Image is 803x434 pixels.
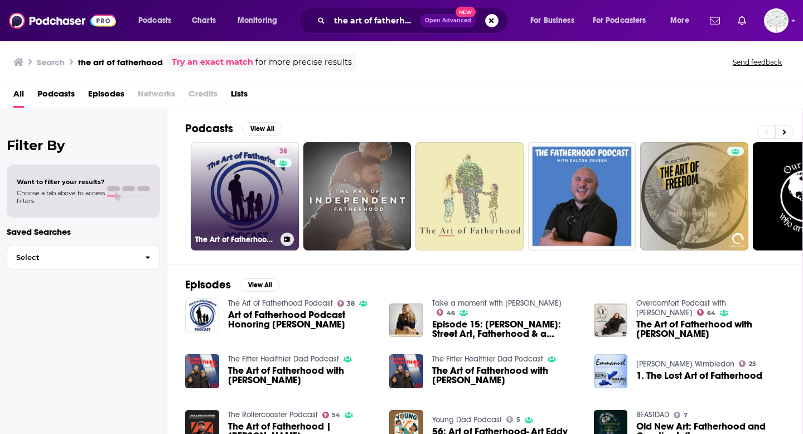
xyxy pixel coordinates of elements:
a: Show notifications dropdown [705,11,724,30]
a: Episodes [88,85,124,108]
a: Emmanuel Church Wimbledon [636,359,734,369]
a: 5 [506,416,520,423]
div: Search podcasts, credits, & more... [309,8,519,33]
input: Search podcasts, credits, & more... [330,12,420,30]
img: Art of Fatherhood Podcast Honoring Brian McKenna [185,298,219,332]
span: Want to filter your results? [17,178,105,186]
span: Charts [192,13,216,28]
button: Select [7,245,160,270]
a: Try an exact match [172,56,253,69]
button: Show profile menu [764,8,789,33]
a: The Art of Fatherhood with Art Eddy [228,366,376,385]
span: Networks [138,85,175,108]
button: open menu [586,12,662,30]
span: 38 [347,301,355,306]
h3: the art of fatherhood [78,57,163,67]
span: Choose a tab above to access filters. [17,189,105,205]
button: open menu [230,12,292,30]
span: 64 [707,311,715,316]
span: Episode 15: [PERSON_NAME]: Street Art, Fatherhood & a Creative Legacy [432,320,581,339]
button: Open AdvancedNew [420,14,476,27]
button: open menu [662,12,703,30]
a: 54 [322,412,341,418]
span: Credits [188,85,217,108]
span: 5 [516,417,520,422]
img: 1. The Lost Art of Fatherhood [594,354,628,388]
a: 1. The Lost Art of Fatherhood [636,371,762,380]
a: 25 [739,360,756,367]
button: Send feedback [729,57,785,67]
button: View All [240,278,280,292]
a: 46 [437,309,455,316]
img: The Art of Fatherhood with Art Eddy [185,354,219,388]
span: For Business [530,13,574,28]
a: 38The Art of Fatherhood Podcast [191,142,299,250]
a: EpisodesView All [185,278,280,292]
span: Art of Fatherhood Podcast Honoring [PERSON_NAME] [228,310,376,329]
a: 7 [674,412,688,418]
a: Charts [185,12,222,30]
img: Episode 15: Martin Whatson: Street Art, Fatherhood & a Creative Legacy [389,303,423,337]
span: The Art of Fatherhood with [PERSON_NAME] [432,366,581,385]
a: The Art of Fatherhood with Art Eddy [432,366,581,385]
a: Young Dad Podcast [432,415,502,425]
a: The Art of Fatherhood with Michael Rivera [636,320,785,339]
h2: Podcasts [185,122,233,136]
span: The Art of Fatherhood with [PERSON_NAME] [228,366,376,385]
span: 46 [447,311,455,316]
h3: Search [37,57,65,67]
a: The Fitter Healthier Dad Podcast [228,354,339,364]
span: More [670,13,689,28]
a: 38 [275,147,292,156]
span: for more precise results [255,56,352,69]
h2: Episodes [185,278,231,292]
a: The Fitter Healthier Dad Podcast [432,354,543,364]
a: All [13,85,24,108]
a: PodcastsView All [185,122,282,136]
p: Saved Searches [7,226,160,237]
a: Overcomfort Podcast with Jenicka Lopez [636,298,726,317]
h3: The Art of Fatherhood Podcast [195,235,276,244]
span: New [456,7,476,17]
a: Show notifications dropdown [733,11,751,30]
span: Podcasts [138,13,171,28]
button: open menu [130,12,186,30]
span: Select [7,254,136,261]
a: Episode 15: Martin Whatson: Street Art, Fatherhood & a Creative Legacy [432,320,581,339]
span: Logged in as WunderTanya [764,8,789,33]
a: Podcasts [37,85,75,108]
img: The Art of Fatherhood with Michael Rivera [594,303,628,337]
img: User Profile [764,8,789,33]
span: Open Advanced [425,18,471,23]
a: Lists [231,85,248,108]
a: BEASTDAD [636,410,669,419]
a: 38 [337,300,355,307]
span: The Art of Fatherhood with [PERSON_NAME] [636,320,785,339]
span: Monitoring [238,13,277,28]
span: 54 [332,413,340,418]
a: 64 [697,309,715,316]
a: Take a moment with Holzweiler [432,298,562,308]
a: The Rollercoaster Podcast [228,410,318,419]
span: 38 [279,146,287,157]
button: View All [242,122,282,136]
a: Art of Fatherhood Podcast Honoring Brian McKenna [228,310,376,329]
h2: Filter By [7,137,160,153]
a: The Art of Fatherhood Podcast [228,298,333,308]
img: The Art of Fatherhood with Art Eddy [389,354,423,388]
img: Podchaser - Follow, Share and Rate Podcasts [9,10,116,31]
span: 25 [749,361,756,367]
span: 7 [684,413,688,418]
span: For Podcasters [593,13,646,28]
